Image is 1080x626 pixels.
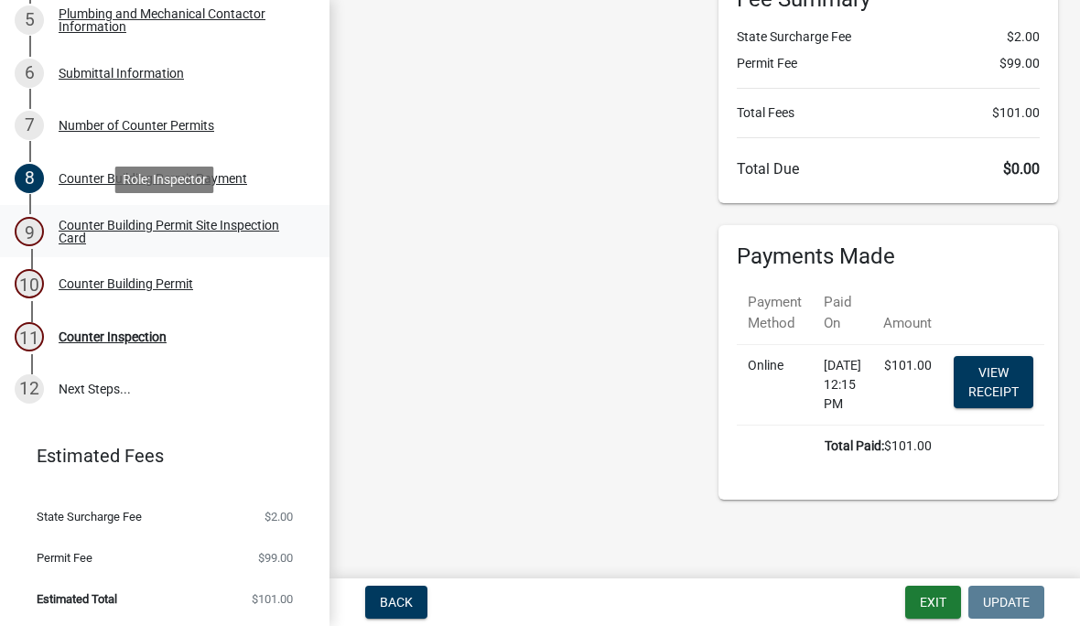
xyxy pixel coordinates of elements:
td: $101.00 [872,345,943,426]
span: $101.00 [992,103,1040,123]
div: 7 [15,111,44,140]
a: View receipt [954,356,1033,408]
span: State Surcharge Fee [37,511,142,523]
div: 11 [15,322,44,351]
button: Update [968,586,1044,619]
th: Amount [872,281,943,345]
li: Total Fees [737,103,1040,123]
div: 5 [15,5,44,35]
div: 8 [15,164,44,193]
th: Payment Method [737,281,813,345]
div: 6 [15,59,44,88]
div: 10 [15,269,44,298]
span: $101.00 [252,593,293,605]
div: Number of Counter Permits [59,119,214,132]
span: $0.00 [1003,160,1040,178]
h6: Payments Made [737,243,1040,270]
span: $99.00 [258,552,293,564]
div: 12 [15,374,44,404]
span: Back [380,595,413,610]
span: $2.00 [265,511,293,523]
div: Counter Building Permit Payment [59,172,247,185]
td: Online [737,345,813,426]
div: Plumbing and Mechanical Contactor Information [59,7,300,33]
div: Counter Building Permit Site Inspection Card [59,219,300,244]
li: Permit Fee [737,54,1040,73]
div: Counter Building Permit [59,277,193,290]
th: Paid On [813,281,872,345]
a: Estimated Fees [15,437,300,474]
h6: Total Due [737,160,1040,178]
td: [DATE] 12:15 PM [813,345,872,426]
li: State Surcharge Fee [737,27,1040,47]
div: Counter Inspection [59,330,167,343]
td: $101.00 [737,426,943,468]
span: $99.00 [999,54,1040,73]
span: $2.00 [1007,27,1040,47]
div: 9 [15,217,44,246]
div: Role: Inspector [115,167,214,193]
span: Update [983,595,1030,610]
span: Permit Fee [37,552,92,564]
button: Back [365,586,427,619]
button: Exit [905,586,961,619]
div: Submittal Information [59,67,184,80]
b: Total Paid: [825,438,884,453]
span: Estimated Total [37,593,117,605]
